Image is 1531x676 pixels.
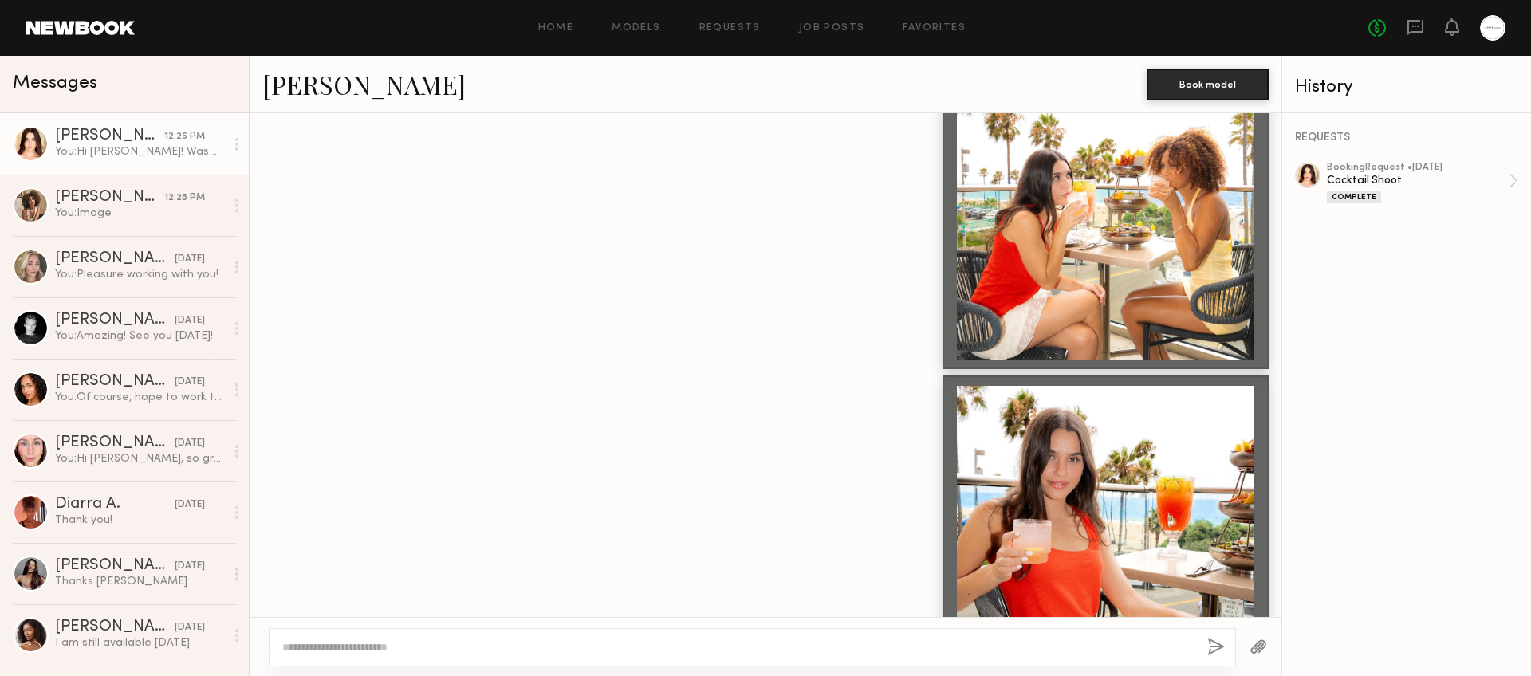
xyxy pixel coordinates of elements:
[55,190,164,206] div: [PERSON_NAME]
[175,436,205,451] div: [DATE]
[164,129,205,144] div: 12:26 PM
[55,451,225,466] div: You: Hi [PERSON_NAME], so great working with you! Unfortunately we don't cover parking, but just ...
[1327,163,1518,203] a: bookingRequest •[DATE]Cocktail ShootComplete
[164,191,205,206] div: 12:25 PM
[55,435,175,451] div: [PERSON_NAME]
[175,559,205,574] div: [DATE]
[55,390,225,405] div: You: Of course, hope to work together in the future. Have an amazing time traveling!
[1295,132,1518,143] div: REQUESTS
[1147,69,1269,100] button: Book model
[55,374,175,390] div: [PERSON_NAME]
[175,252,205,267] div: [DATE]
[175,620,205,635] div: [DATE]
[1327,173,1509,188] div: Cocktail Shoot
[55,206,225,221] div: You: Image
[799,23,865,33] a: Job Posts
[55,619,175,635] div: [PERSON_NAME]
[55,558,175,574] div: [PERSON_NAME]
[175,497,205,513] div: [DATE]
[55,635,225,650] div: I am still available [DATE]
[13,74,97,92] span: Messages
[55,513,225,528] div: Thank you!
[1147,77,1269,90] a: Book model
[175,375,205,390] div: [DATE]
[175,313,205,328] div: [DATE]
[1327,163,1509,173] div: booking Request • [DATE]
[55,312,175,328] div: [PERSON_NAME]
[55,497,175,513] div: Diarra A.
[1327,191,1381,203] div: Complete
[55,144,225,159] div: You: Hi [PERSON_NAME]! Was amazing working with you. As promised, here are the photos from the sh...
[262,67,466,101] a: [PERSON_NAME]
[55,574,225,589] div: Thanks [PERSON_NAME]
[612,23,660,33] a: Models
[55,128,164,144] div: [PERSON_NAME]
[1295,78,1518,96] div: History
[55,328,225,344] div: You: Amazing! See you [DATE]!
[55,267,225,282] div: You: Pleasure working with you!
[903,23,966,33] a: Favorites
[55,251,175,267] div: [PERSON_NAME]
[699,23,761,33] a: Requests
[538,23,574,33] a: Home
